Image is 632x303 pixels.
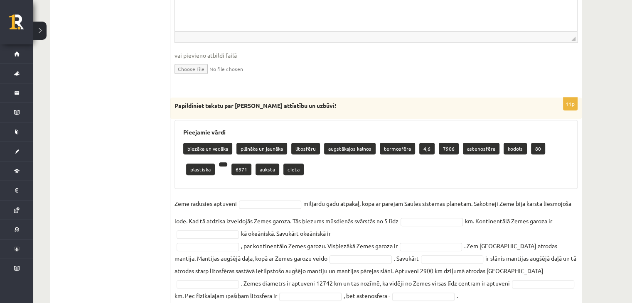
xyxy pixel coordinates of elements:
[463,143,499,154] p: astenosfēra
[283,164,304,175] p: cieta
[186,164,215,175] p: plastiska
[324,143,376,154] p: augstākajos kalnos
[175,102,336,109] strong: Papildiniet tekstu par [PERSON_NAME] attīstību un uzbūvi!
[504,143,527,154] p: kodols
[571,37,575,41] span: Mērogot
[256,164,279,175] p: auksta
[419,143,435,154] p: 4,6
[231,164,251,175] p: 6371
[175,197,578,302] fieldset: miljardu gadu atpakaļ, kopā ar pārējām Saules sistēmas planētām. Sākotnēji Zeme bija karsta liesm...
[531,143,545,154] p: 80
[175,197,237,210] p: Zeme radusies aptuveni
[439,143,459,154] p: 7906
[9,15,33,35] a: Rīgas 1. Tālmācības vidusskola
[8,8,394,17] body: Bagātinātā teksta redaktors, wiswyg-editor-user-answer-47024924422540
[380,143,415,154] p: termosfēra
[236,143,287,154] p: plānāka un jaunāka
[291,143,320,154] p: litosfēru
[175,51,578,60] span: vai pievieno atbildi failā
[563,97,578,110] p: 11p
[183,129,569,136] h3: Pieejamie vārdi
[183,143,232,154] p: biezāka un vecāka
